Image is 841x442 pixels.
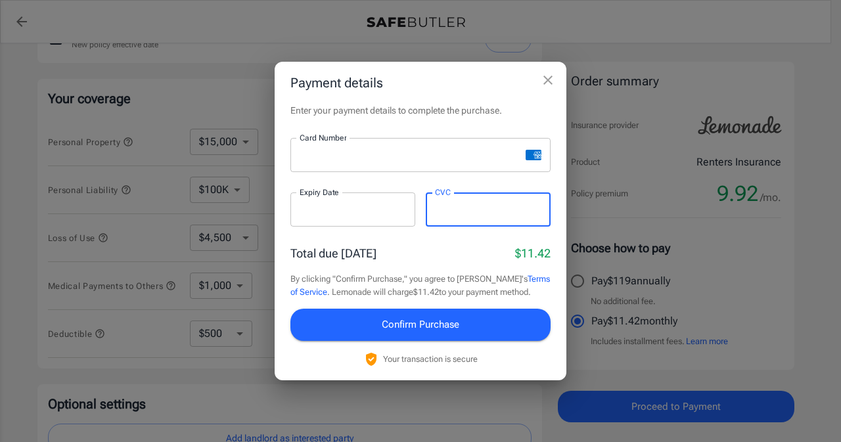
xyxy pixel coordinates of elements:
label: Expiry Date [300,187,339,198]
iframe: Secure card number input frame [300,149,520,162]
iframe: Secure CVC input frame [435,204,541,216]
button: close [535,67,561,93]
iframe: Secure expiration date input frame [300,204,406,216]
h2: Payment details [275,62,566,104]
a: Terms of Service [290,274,550,297]
p: $11.42 [515,244,551,262]
p: Your transaction is secure [383,353,478,365]
p: Enter your payment details to complete the purchase. [290,104,551,117]
svg: amex [526,150,541,160]
p: By clicking "Confirm Purchase," you agree to [PERSON_NAME]'s . Lemonade will charge $11.42 to you... [290,273,551,298]
span: Confirm Purchase [382,316,459,333]
label: CVC [435,187,451,198]
p: Total due [DATE] [290,244,376,262]
button: Confirm Purchase [290,309,551,340]
label: Card Number [300,132,346,143]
